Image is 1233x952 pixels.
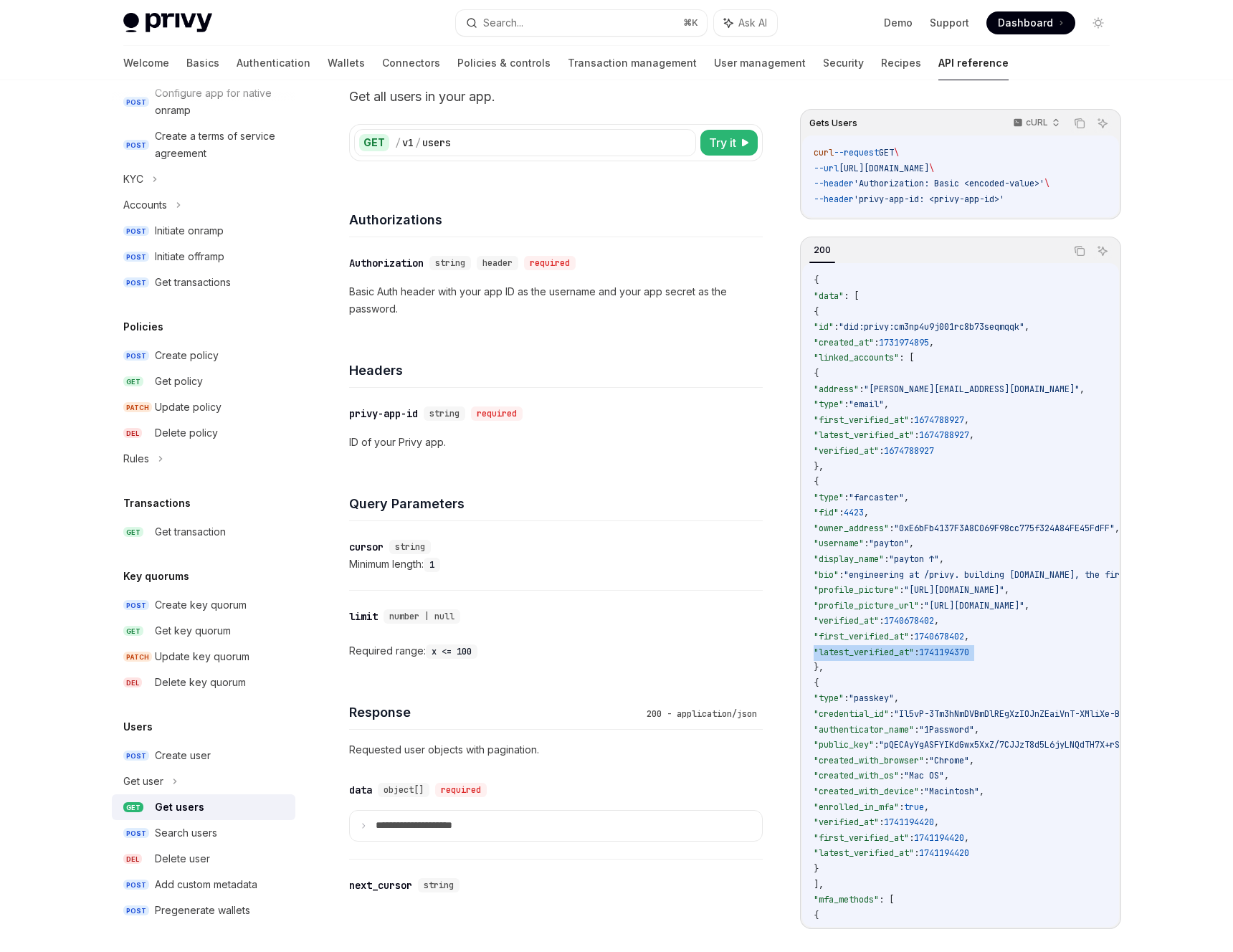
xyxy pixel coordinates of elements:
code: 1 [424,558,440,572]
a: Welcome [123,46,169,80]
span: : [834,321,839,333]
div: Get key quorum [155,622,231,639]
a: GETGet key quorum [112,618,295,644]
div: Delete policy [155,424,218,442]
span: 1731974895 [879,337,929,348]
span: \ [929,163,934,174]
span: 'Authorization: Basic <encoded-value>' [854,178,1044,189]
button: Ask AI [1093,242,1112,260]
span: : [899,584,904,596]
span: \ [1044,178,1049,189]
span: , [939,553,944,565]
h4: Query Parameters [349,494,763,513]
span: "farcaster" [849,492,904,503]
div: Delete key quorum [155,674,246,691]
span: "owner_address" [814,523,889,534]
a: POSTGet transactions [112,270,295,295]
span: , [934,615,939,627]
a: POSTAdd custom metadata [112,872,295,898]
span: { [814,368,819,379]
span: Dashboard [998,16,1053,30]
span: , [969,755,974,766]
span: ], [814,879,824,890]
div: data [349,783,372,797]
span: : [ [879,894,894,905]
button: Copy the contents from the code block [1070,114,1089,133]
span: , [964,414,969,426]
span: object[] [384,784,424,796]
span: GET [879,147,894,158]
span: : [914,429,919,441]
span: Gets Users [809,118,857,129]
p: Requested user objects with pagination. [349,741,763,758]
span: "credential_id" [814,708,889,720]
div: Get users [155,799,204,816]
span: "verified_at" [814,817,879,828]
button: Try it [700,130,758,156]
span: "id" [814,321,834,333]
img: light logo [123,13,212,33]
span: GET [123,527,143,538]
span: "verified_at" [814,615,879,627]
div: privy-app-id [349,406,418,421]
span: GET [123,626,143,637]
span: "mfa_methods" [814,894,879,905]
span: , [934,817,939,828]
span: , [904,492,909,503]
span: : [879,445,884,457]
span: "Macintosh" [924,786,979,797]
span: 1674788927 [884,445,934,457]
a: Dashboard [986,11,1075,34]
span: : [919,600,924,611]
span: "display_name" [814,553,884,565]
span: , [964,631,969,642]
div: Initiate onramp [155,222,224,239]
span: true [904,801,924,813]
span: 1741194420 [914,832,964,844]
a: POSTCreate a terms of service agreement [112,123,295,166]
div: required [471,406,523,421]
span: "[URL][DOMAIN_NAME]" [904,584,1004,596]
span: "first_verified_at" [814,631,909,642]
span: 'privy-app-id: <privy-app-id>' [854,194,1004,205]
span: : [889,523,894,534]
a: Security [823,46,864,80]
a: PATCHUpdate key quorum [112,644,295,670]
span: DEL [123,854,142,865]
span: GET [123,802,143,813]
span: { [814,677,819,689]
span: : [864,538,869,549]
a: POSTCreate key quorum [112,592,295,618]
span: string [424,880,454,891]
span: number | null [389,611,454,622]
span: curl [814,147,834,158]
span: "type" [814,492,844,503]
div: 200 [809,242,835,259]
a: Recipes [881,46,921,80]
span: : [844,925,849,936]
div: Required range: [349,642,763,660]
div: Create user [155,747,211,764]
div: Create key quorum [155,596,247,614]
span: "[PERSON_NAME][EMAIL_ADDRESS][DOMAIN_NAME]" [864,384,1080,395]
a: Authentication [237,46,310,80]
div: / [415,135,421,150]
span: { [814,275,819,286]
span: "data" [814,290,844,302]
span: "[URL][DOMAIN_NAME]" [924,600,1024,611]
span: "1Password" [919,724,974,736]
div: GET [359,134,389,151]
span: "created_with_device" [814,786,919,797]
span: "did:privy:cm3np4u9j001rc8b73seqmqqk" [839,321,1024,333]
span: : [859,384,864,395]
span: , [894,692,899,704]
h5: Users [123,718,153,736]
span: DEL [123,677,142,688]
a: GETGet users [112,794,295,820]
span: "0xE6bFb4137F3A8C069F98cc775f324A84FE45FdFF" [894,523,1115,534]
h4: Authorizations [349,210,763,229]
span: "passkey" [849,692,894,704]
code: x <= 100 [426,644,477,659]
span: , [864,507,869,518]
span: "first_verified_at" [814,414,909,426]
